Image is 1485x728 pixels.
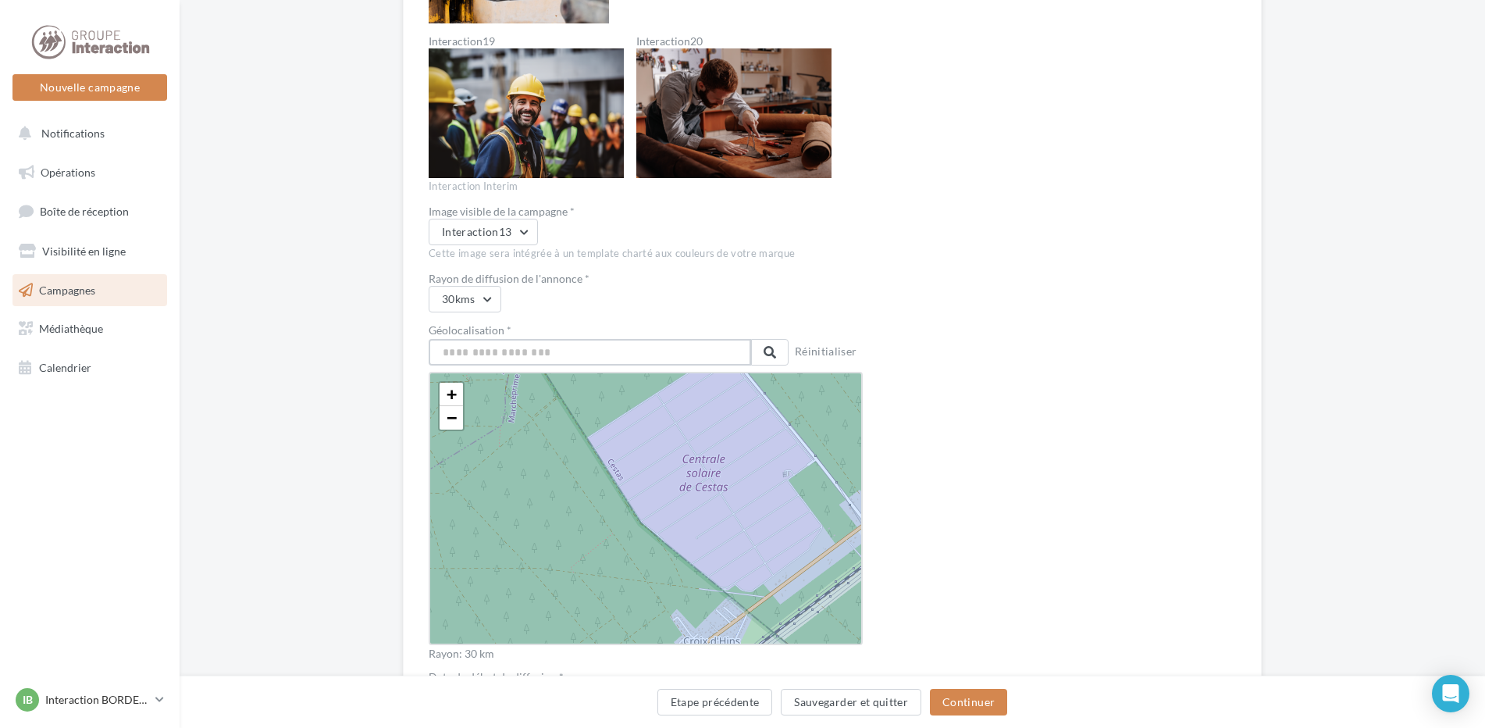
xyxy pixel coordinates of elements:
span: Boîte de réception [40,205,129,218]
label: Interaction20 [636,36,832,47]
label: Date de début de diffusion * [429,672,564,683]
div: Rayon: 30 km [429,648,863,659]
a: Médiathèque [9,312,170,345]
div: Rayon de diffusion de l'annonce * [429,273,863,284]
a: Zoom in [440,383,463,406]
span: IB [23,692,33,708]
button: Notifications [9,117,164,150]
span: Visibilité en ligne [42,244,126,258]
label: Interaction19 [429,36,624,47]
button: Etape précédente [657,689,773,716]
span: Calendrier [39,361,91,374]
a: Boîte de réception [9,194,170,228]
a: Campagnes [9,274,170,307]
button: Interaction13 [429,219,538,245]
span: Médiathèque [39,322,103,335]
a: IB Interaction BORDEAUX [12,685,167,715]
button: Continuer [930,689,1007,716]
button: Sauvegarder et quitter [781,689,921,716]
button: Nouvelle campagne [12,74,167,101]
a: Zoom out [440,406,463,430]
img: Interaction19 [429,48,624,179]
div: Open Intercom Messenger [1432,675,1469,712]
button: Réinitialiser [789,342,864,364]
a: Calendrier [9,352,170,384]
span: + [447,384,457,404]
p: Interaction BORDEAUX [45,692,149,708]
a: Visibilité en ligne [9,235,170,268]
img: Interaction20 [636,48,832,179]
div: Image visible de la campagne * [429,206,863,217]
span: Campagnes [39,283,95,296]
span: − [447,408,457,427]
label: Géolocalisation * [429,325,789,336]
span: Opérations [41,166,95,179]
a: Opérations [9,156,170,189]
button: 30kms [429,286,501,312]
div: Interaction Interim [429,180,863,194]
span: Notifications [41,127,105,140]
div: Cette image sera intégrée à un template charté aux couleurs de votre marque [429,247,863,261]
